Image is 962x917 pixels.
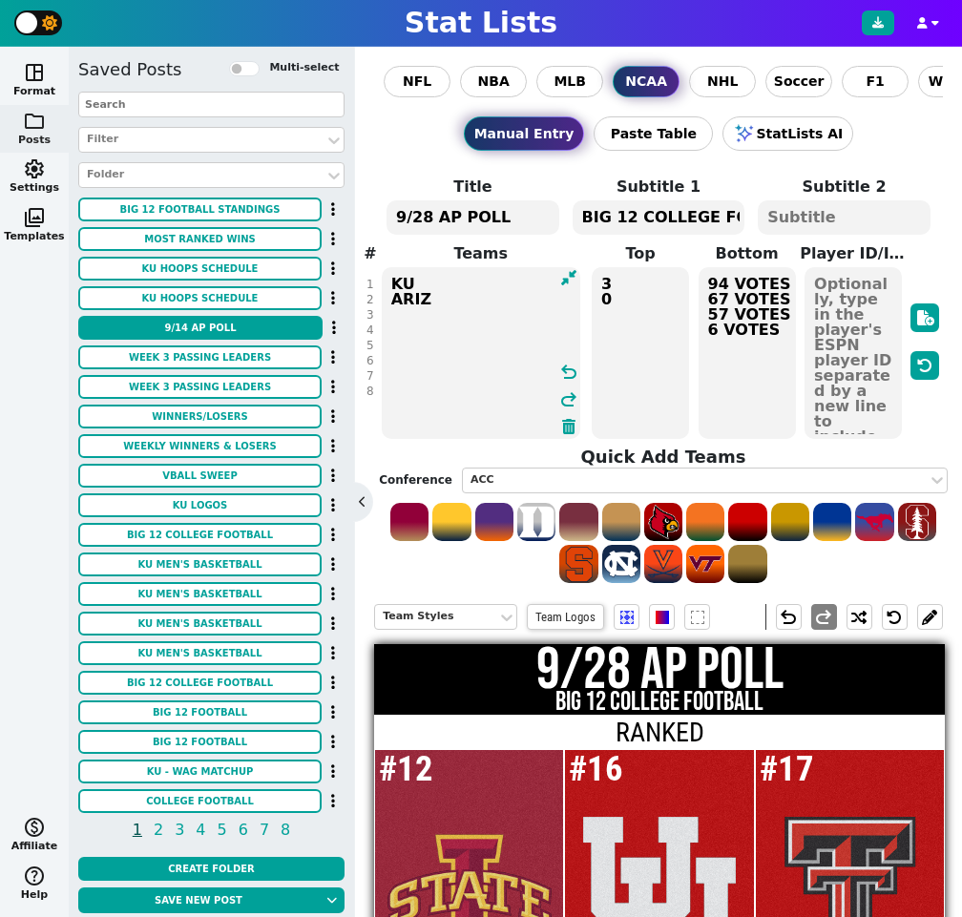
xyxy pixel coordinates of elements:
button: WEEK 3 PASSING LEADERS [78,375,322,399]
h2: BIG 12 COLLEGE FOOTBALL [374,689,945,716]
span: 2 [151,818,166,842]
span: #17 [760,748,814,789]
label: Subtitle 2 [751,176,937,198]
span: 6 [236,818,251,842]
label: Subtitle 1 [566,176,752,198]
div: 3 [366,307,374,323]
span: #12 [379,748,433,789]
button: KU MEN'S BASKETBALL [78,612,322,636]
button: COLLEGE FOOTBALL [78,789,322,813]
button: Save new post [78,887,319,913]
div: 6 [366,353,374,368]
button: Manual Entry [464,116,585,151]
label: Title [380,176,566,198]
span: folder [23,110,46,133]
span: #16 [569,748,623,789]
button: VBALL SWEEP [78,464,322,488]
span: undo [777,606,800,629]
button: KU HOOPS SCHEDULE [78,286,322,310]
span: settings [23,157,46,180]
div: 5 [366,338,374,353]
button: Paste Table [594,116,713,151]
button: KU LOGOS [78,493,322,517]
span: photo_library [23,206,46,229]
textarea: ISU [US_STATE] TTU # BYU TCU ASU BAY [382,267,580,439]
span: NBA [478,72,510,92]
h4: Quick Add Teams [379,447,948,468]
div: Team Styles [383,609,490,625]
textarea: 94 VOTES 67 VOTES 57 VOTES 6 VOTES [699,267,796,439]
textarea: BIG 12 COLLEGE FOOTBALL [573,200,745,235]
button: KU - WAG Matchup [78,760,322,783]
label: Teams [374,242,587,265]
span: MLB [554,72,586,92]
button: StatLists AI [722,116,853,151]
span: 4 [193,818,208,842]
span: monetization_on [23,816,46,839]
span: F1 [867,72,885,92]
button: KU MEN'S BASKETBALL [78,552,322,576]
span: NCAA [625,72,667,92]
div: 7 [366,368,374,384]
span: redo [557,388,580,411]
button: BIG 12 FOOTBALL [78,700,322,724]
button: KU HOOPS SCHEDULE [78,257,322,281]
h1: 9/28 AP POLL [374,641,945,700]
textarea: #12 #16 #17 [592,267,689,439]
span: undo [557,361,580,384]
button: undo [776,604,802,630]
button: KU MEN'S BASKETBALL [78,582,322,606]
h1: Stat Lists [405,6,557,40]
button: BIG 12 FOOTBALL STANDINGS [78,198,322,221]
label: Multi-select [269,60,339,76]
span: help [23,865,46,887]
label: # [364,242,376,265]
div: 1 [366,277,374,292]
span: Soccer [774,72,825,92]
button: WEEK 3 PASSING LEADERS [78,345,322,369]
div: 2 [366,292,374,307]
div: 8 [366,384,374,399]
button: BIG 12 FOOTBALL [78,730,322,754]
button: MOST RANKED WINS [78,227,322,251]
span: 5 [215,818,230,842]
div: 4 [366,323,374,338]
h5: Saved Posts [78,59,181,80]
button: redo [811,604,837,630]
label: Conference [379,471,452,489]
span: Team Logos [527,604,604,630]
textarea: 9/28 AP POLL [387,200,559,235]
span: NFL [403,72,431,92]
span: NHL [707,72,738,92]
span: 7 [257,818,272,842]
input: Search [78,92,345,117]
label: Top [587,242,694,265]
label: Bottom [694,242,801,265]
span: 1 [130,818,145,842]
span: space_dashboard [23,61,46,84]
button: BIG 12 COLLEGE FOOTBALL [78,671,322,695]
span: 8 [278,818,293,842]
button: WEEKLY WINNERS & LOSERS [78,434,322,458]
button: Create Folder [78,857,345,881]
div: ACC [471,472,920,489]
button: WINNERS/LOSERS [78,405,322,428]
button: KU MEN'S BASKETBALL [78,641,322,665]
span: redo [812,606,835,629]
label: Player ID/Image URL [800,242,907,265]
span: 3 [172,818,187,842]
button: BIG 12 COLLEGE FOOTBALL [78,523,322,547]
button: 9/14 AP POLL [78,316,323,340]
